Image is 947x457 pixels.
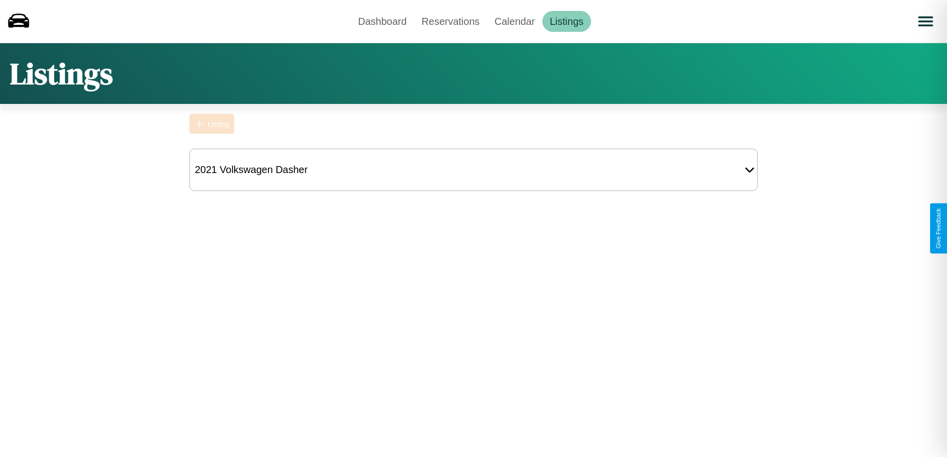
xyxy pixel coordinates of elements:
[414,11,487,32] a: Reservations
[10,53,113,94] h1: Listings
[350,11,414,32] a: Dashboard
[542,11,591,32] a: Listings
[935,208,942,249] div: Give Feedback
[487,11,542,32] a: Calendar
[189,114,234,134] button: Listing
[190,159,313,181] div: 2021 Volkswagen Dasher
[912,7,940,35] button: Open menu
[208,120,229,128] div: Listing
